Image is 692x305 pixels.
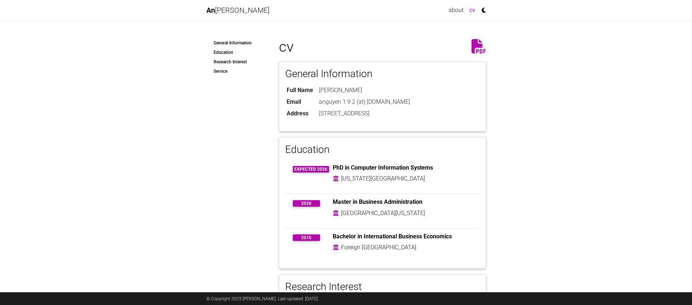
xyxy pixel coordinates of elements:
td: [PERSON_NAME] [316,84,412,96]
span: An [206,6,215,15]
h3: Education [285,143,480,156]
a: about [446,3,466,17]
h6: Bachelor in International Business Economics [333,233,472,240]
b: Full Name [287,87,313,94]
td: [STREET_ADDRESS] [316,108,412,119]
a: An[PERSON_NAME] [206,3,270,17]
h3: General Information [285,68,480,80]
a: Research Interest [206,57,268,67]
span: 2015 [293,234,320,241]
td: [US_STATE][GEOGRAPHIC_DATA] [341,174,425,183]
span: 2020 [293,200,320,207]
b: Address [287,110,308,117]
span: Expected 2026 [293,166,329,173]
a: Service [206,67,268,76]
td: Foreign [GEOGRAPHIC_DATA] [341,243,417,252]
h6: PhD in Computer Information Systems [333,164,472,171]
b: Email [287,98,301,105]
div: © Copyright 2025 [PERSON_NAME]. Last updated: [DATE]. [201,292,491,305]
a: Education [206,48,268,57]
a: General Information [206,38,268,48]
td: [GEOGRAPHIC_DATA][US_STATE] [341,209,425,218]
td: anguyen 1 9 2 (at) [DOMAIN_NAME] [316,96,412,108]
h6: Master in Business Administration [333,198,472,205]
h1: cv [279,38,486,56]
h3: Research Interest [285,281,480,293]
a: cv [466,3,478,17]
